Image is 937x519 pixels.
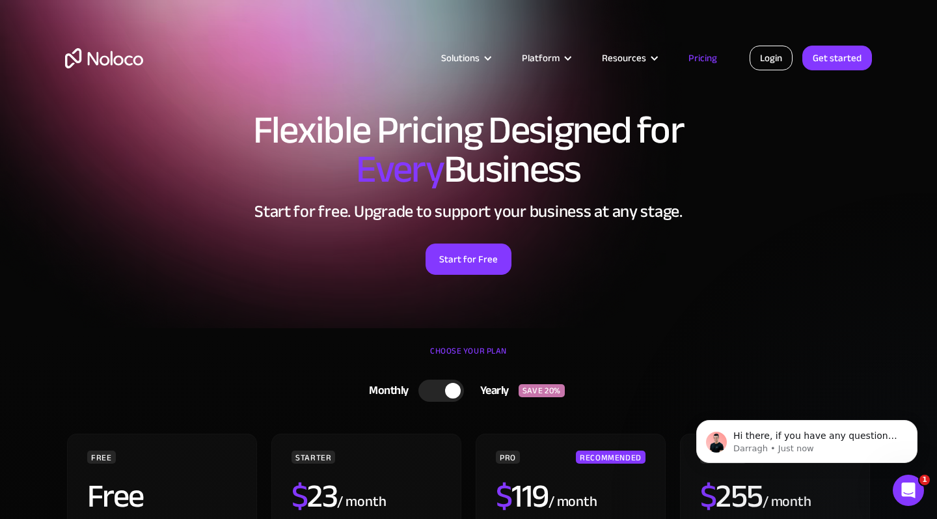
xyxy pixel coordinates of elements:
h2: Start for free. Upgrade to support your business at any stage. [65,202,872,221]
div: Solutions [425,49,506,66]
div: CHOOSE YOUR PLAN [65,341,872,374]
iframe: Intercom live chat [893,475,924,506]
div: STARTER [292,451,335,464]
h2: Free [87,480,144,512]
a: Start for Free [426,244,511,275]
h2: 255 [700,480,763,512]
div: Resources [602,49,646,66]
div: Monthly [353,381,418,400]
a: Pricing [672,49,733,66]
div: Platform [506,49,586,66]
a: Login [750,46,793,70]
a: home [65,48,143,68]
div: PRO [496,451,520,464]
div: RECOMMENDED [576,451,645,464]
div: / month [337,492,386,512]
h1: Flexible Pricing Designed for Business [65,111,872,189]
div: Yearly [464,381,519,400]
span: Every [356,133,444,206]
div: / month [763,492,811,512]
h2: 119 [496,480,549,512]
a: Get started [802,46,872,70]
h2: 23 [292,480,338,512]
div: FREE [87,451,116,464]
div: Solutions [441,49,480,66]
div: Platform [522,49,560,66]
div: / month [549,492,597,512]
div: SAVE 20% [519,384,565,397]
div: Resources [586,49,672,66]
span: 1 [919,475,930,485]
iframe: Intercom notifications message [677,393,937,484]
